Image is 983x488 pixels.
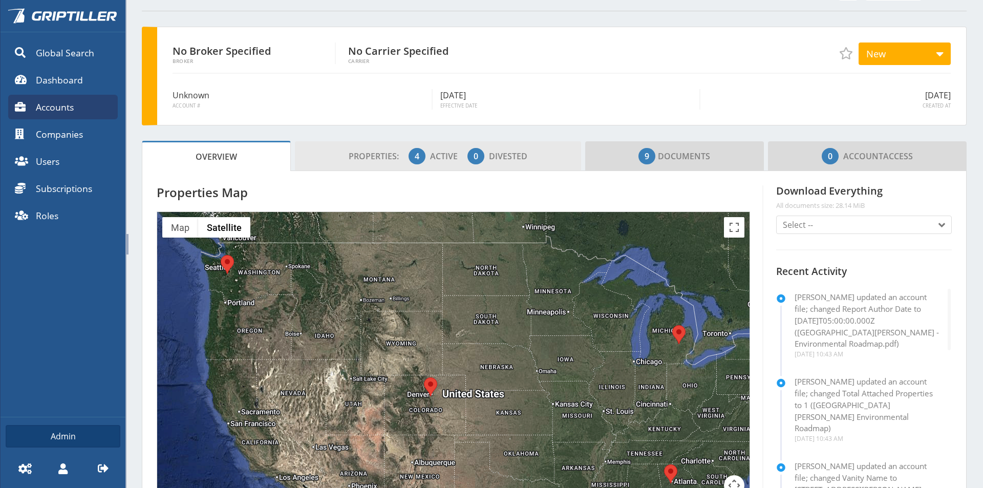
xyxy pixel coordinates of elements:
[795,291,942,350] p: [PERSON_NAME] updated an account file; changed Report Author Date to [DATE]T05:00:00.000Z ([GEOGR...
[8,68,118,92] a: Dashboard
[36,209,58,222] span: Roles
[828,150,832,162] span: 0
[795,350,942,359] div: [DATE] 10:43 AM
[783,219,813,231] span: Select --
[638,146,710,166] span: Documents
[489,151,527,162] span: Divested
[724,217,744,238] button: Toggle fullscreen view
[795,376,942,434] p: [PERSON_NAME] updated an account file; changed Total Attached Properties to 1 ([GEOGRAPHIC_DATA][...
[173,43,336,64] div: No Broker Specified
[36,100,74,114] span: Accounts
[8,95,118,119] a: Accounts
[440,102,692,110] span: Effective Date
[415,150,419,162] span: 4
[776,266,952,277] h5: Recent Activity
[708,102,951,110] span: Created At
[8,176,118,201] a: Subscriptions
[349,151,407,162] span: Properties:
[36,46,94,59] span: Global Search
[776,185,952,209] h4: Download Everything
[430,151,465,162] span: Active
[162,217,198,238] button: Show street map
[348,43,511,64] div: No Carrier Specified
[348,58,511,64] span: Carrier
[843,151,883,162] span: Account
[474,150,478,162] span: 0
[198,217,250,238] button: Show satellite imagery
[36,128,83,141] span: Companies
[173,102,424,110] span: Account #
[8,122,118,146] a: Companies
[196,146,237,167] span: Overview
[840,47,852,59] span: Add to Favorites
[36,73,83,87] span: Dashboard
[822,146,913,166] span: Access
[859,43,951,65] button: New
[700,89,951,110] div: [DATE]
[433,89,701,110] div: [DATE]
[776,216,952,234] button: Select --
[8,40,118,65] a: Global Search
[776,201,952,209] span: All documents size: 28.14 MiB
[36,182,92,195] span: Subscriptions
[866,47,886,60] span: New
[173,89,433,110] div: Unknown
[645,150,649,162] span: 9
[6,425,120,448] a: Admin
[8,203,118,228] a: Roles
[173,58,335,64] span: Broker
[795,434,942,443] div: [DATE] 10:43 AM
[36,155,59,168] span: Users
[8,149,118,174] a: Users
[157,185,750,199] h4: Properties Map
